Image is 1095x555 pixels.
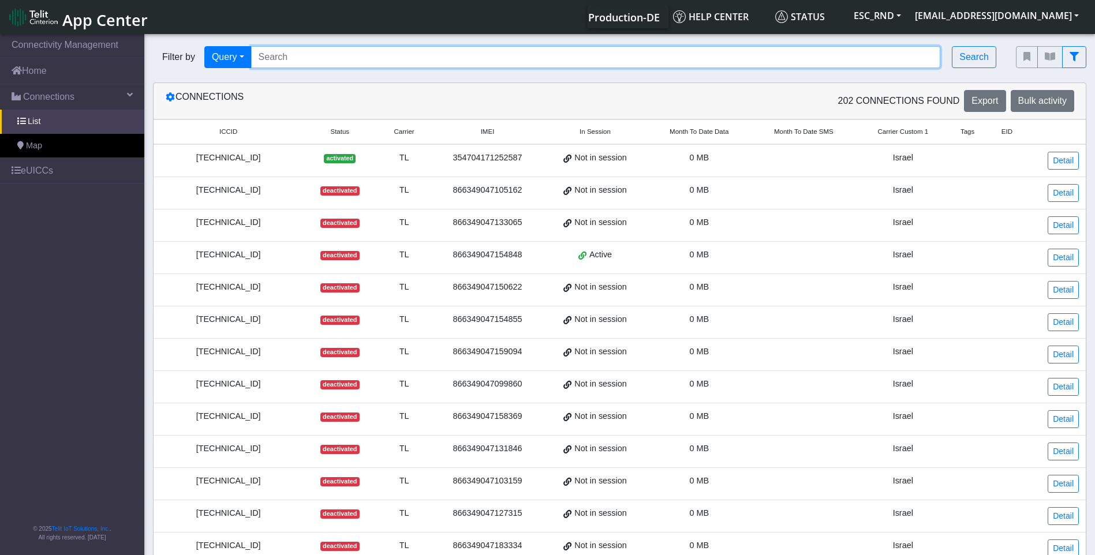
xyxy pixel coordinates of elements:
[961,127,974,137] span: Tags
[574,313,626,326] span: Not in session
[574,152,626,164] span: Not in session
[160,249,296,261] div: [TECHNICAL_ID]
[52,526,110,532] a: Telit IoT Solutions, Inc.
[439,346,536,358] div: 866349047159094
[62,9,148,31] span: App Center
[689,411,709,421] span: 0 MB
[580,127,611,137] span: In Session
[1001,127,1012,137] span: EID
[160,313,296,326] div: [TECHNICAL_ID]
[439,507,536,520] div: 866349047127315
[1048,475,1079,493] a: Detail
[574,281,626,294] span: Not in session
[383,539,425,552] div: TL
[160,507,296,520] div: [TECHNICAL_ID]
[153,50,204,64] span: Filter by
[574,184,626,197] span: Not in session
[160,475,296,487] div: [TECHNICAL_ID]
[439,442,536,455] div: 866349047131846
[383,152,425,164] div: TL
[574,442,626,455] span: Not in session
[383,442,425,455] div: TL
[439,184,536,197] div: 866349047105162
[863,216,943,229] div: Israel
[863,313,943,326] div: Israel
[774,127,834,137] span: Month To Date SMS
[1016,46,1086,68] div: fitlers menu
[574,410,626,423] span: Not in session
[863,410,943,423] div: Israel
[673,10,686,23] img: knowledge.svg
[330,127,349,137] span: Status
[964,90,1006,112] button: Export
[775,10,825,23] span: Status
[877,127,928,137] span: Carrier Custom 1
[320,186,360,196] span: deactivated
[1048,378,1079,396] a: Detail
[320,316,360,325] span: deactivated
[320,219,360,228] span: deactivated
[588,5,659,28] a: Your current platform instance
[383,184,425,197] div: TL
[574,378,626,391] span: Not in session
[439,313,536,326] div: 866349047154855
[574,346,626,358] span: Not in session
[971,96,998,106] span: Export
[320,509,360,519] span: deactivated
[863,475,943,487] div: Israel
[251,46,941,68] input: Search...
[588,10,660,24] span: Production-DE
[1048,410,1079,428] a: Detail
[28,115,40,128] span: List
[219,127,237,137] span: ICCID
[383,249,425,261] div: TL
[26,140,42,152] span: Map
[863,249,943,261] div: Israel
[689,379,709,388] span: 0 MB
[320,412,360,422] span: deactivated
[383,378,425,391] div: TL
[1048,346,1079,363] a: Detail
[320,445,360,454] span: deactivated
[863,539,943,552] div: Israel
[589,249,612,261] span: Active
[574,475,626,487] span: Not in session
[439,475,536,487] div: 866349047103159
[689,476,709,485] span: 0 MB
[320,283,360,292] span: deactivated
[439,216,536,229] div: 866349047133065
[439,378,536,391] div: 866349047099860
[574,507,626,520] span: Not in session
[156,90,620,112] div: Connections
[320,348,360,357] span: deactivated
[1048,152,1079,170] a: Detail
[863,346,943,358] div: Israel
[9,8,58,27] img: logo-telit-cinterion-gw-new.png
[1048,281,1079,299] a: Detail
[439,152,536,164] div: 354704171252587
[383,507,425,520] div: TL
[689,444,709,453] span: 0 MB
[838,94,960,108] span: 202 Connections found
[775,10,788,23] img: status.svg
[439,249,536,261] div: 866349047154848
[673,10,749,23] span: Help center
[908,5,1086,26] button: [EMAIL_ADDRESS][DOMAIN_NAME]
[160,378,296,391] div: [TECHNICAL_ID]
[160,184,296,197] div: [TECHNICAL_ID]
[689,217,709,227] span: 0 MB
[1048,216,1079,234] a: Detail
[670,127,728,137] span: Month To Date Data
[1018,96,1067,106] span: Bulk activity
[383,216,425,229] div: TL
[383,281,425,294] div: TL
[439,539,536,552] div: 866349047183334
[689,347,709,356] span: 0 MB
[394,127,414,137] span: Carrier
[863,378,943,391] div: Israel
[689,541,709,550] span: 0 MB
[320,477,360,486] span: deactivated
[320,542,360,551] span: deactivated
[320,380,360,389] span: deactivated
[689,153,709,162] span: 0 MB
